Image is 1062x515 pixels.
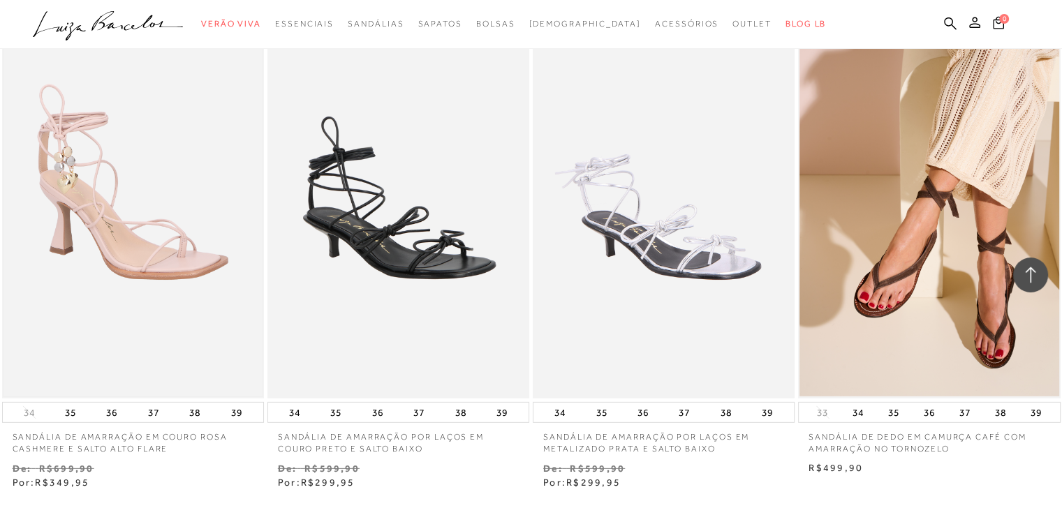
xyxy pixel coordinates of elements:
[275,11,334,37] a: categoryNavScreenReaderText
[1026,403,1046,422] button: 39
[570,463,625,474] small: R$599,90
[2,423,264,455] a: SANDÁLIA DE AMARRAÇÃO EM COURO ROSA CASHMERE E SALTO ALTO FLARE
[999,14,1009,24] span: 0
[144,403,163,422] button: 37
[304,463,360,474] small: R$599,90
[301,477,355,488] span: R$299,95
[534,8,793,396] img: SANDÁLIA DE AMARRAÇÃO POR LAÇOS EM METALIZADO PRATA E SALTO BAIXO
[326,403,346,422] button: 35
[655,19,718,29] span: Acessórios
[716,403,736,422] button: 38
[13,477,90,488] span: Por:
[884,403,904,422] button: 35
[201,19,261,29] span: Verão Viva
[348,19,404,29] span: Sandálias
[533,423,795,455] a: SANDÁLIA DE AMARRAÇÃO POR LAÇOS EM METALIZADO PRATA E SALTO BAIXO
[732,11,772,37] a: categoryNavScreenReaderText
[813,406,832,419] button: 33
[786,19,826,29] span: BLOG LB
[185,403,205,422] button: 38
[798,423,1060,455] a: SANDÁLIA DE DEDO EM CAMURÇA CAFÉ COM AMARRAÇÃO NO TORNOZELO
[543,477,621,488] span: Por:
[476,19,515,29] span: Bolsas
[543,463,563,474] small: De:
[758,403,777,422] button: 39
[278,477,355,488] span: Por:
[368,403,388,422] button: 36
[592,403,612,422] button: 35
[476,11,515,37] a: categoryNavScreenReaderText
[39,463,94,474] small: R$699,90
[674,403,694,422] button: 37
[655,11,718,37] a: categoryNavScreenReaderText
[269,8,528,396] img: SANDÁLIA DE AMARRAÇÃO POR LAÇOS EM COURO PRETO E SALTO BAIXO
[348,11,404,37] a: categoryNavScreenReaderText
[566,477,621,488] span: R$299,95
[550,403,570,422] button: 34
[3,8,263,396] img: SANDÁLIA DE AMARRAÇÃO EM COURO ROSA CASHMERE E SALTO ALTO FLARE
[809,462,863,473] span: R$499,90
[529,19,641,29] span: [DEMOGRAPHIC_DATA]
[450,403,470,422] button: 38
[35,477,89,488] span: R$349,95
[102,403,121,422] button: 36
[278,463,297,474] small: De:
[732,19,772,29] span: Outlet
[529,11,641,37] a: noSubCategoriesText
[955,403,975,422] button: 37
[991,403,1010,422] button: 38
[848,403,868,422] button: 34
[799,8,1059,396] img: SANDÁLIA DE DEDO EM CAMURÇA CAFÉ COM AMARRAÇÃO NO TORNOZELO
[275,19,334,29] span: Essenciais
[418,11,462,37] a: categoryNavScreenReaderText
[989,15,1008,34] button: 0
[409,403,429,422] button: 37
[920,403,939,422] button: 36
[285,403,304,422] button: 34
[633,403,653,422] button: 36
[13,463,32,474] small: De:
[20,406,39,419] button: 34
[267,423,529,455] a: SANDÁLIA DE AMARRAÇÃO POR LAÇOS EM COURO PRETO E SALTO BAIXO
[492,403,512,422] button: 39
[201,11,261,37] a: categoryNavScreenReaderText
[786,11,826,37] a: BLOG LB
[227,403,246,422] button: 39
[418,19,462,29] span: Sapatos
[61,403,80,422] button: 35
